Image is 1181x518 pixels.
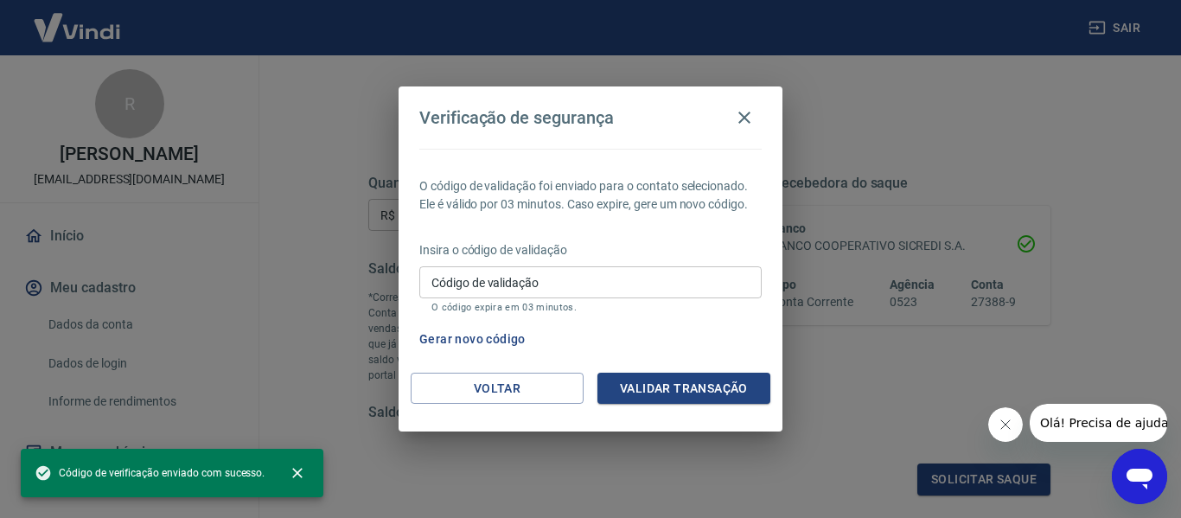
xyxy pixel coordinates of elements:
[412,323,533,355] button: Gerar novo código
[1030,404,1167,442] iframe: Mensagem da empresa
[1112,449,1167,504] iframe: Botão para abrir a janela de mensagens
[597,373,770,405] button: Validar transação
[431,302,750,313] p: O código expira em 03 minutos.
[35,464,265,482] span: Código de verificação enviado com sucesso.
[419,177,762,214] p: O código de validação foi enviado para o contato selecionado. Ele é válido por 03 minutos. Caso e...
[411,373,584,405] button: Voltar
[988,407,1023,442] iframe: Fechar mensagem
[10,12,145,26] span: Olá! Precisa de ajuda?
[278,454,316,492] button: close
[419,107,614,128] h4: Verificação de segurança
[419,241,762,259] p: Insira o código de validação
